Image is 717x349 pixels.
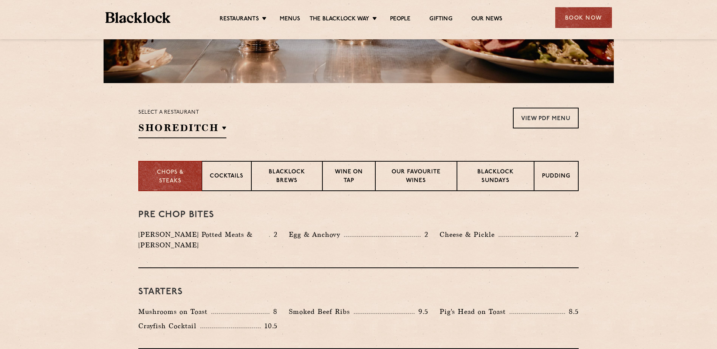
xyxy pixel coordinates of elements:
p: Wine on Tap [330,168,367,186]
p: 9.5 [415,307,428,317]
a: Our News [471,15,503,24]
h3: Pre Chop Bites [138,210,579,220]
img: BL_Textured_Logo-footer-cropped.svg [105,12,171,23]
p: 10.5 [261,321,277,331]
p: Blacklock Brews [259,168,314,186]
p: Pig's Head on Toast [440,306,509,317]
p: Our favourite wines [383,168,449,186]
p: Pudding [542,172,570,182]
p: Cocktails [210,172,243,182]
p: Egg & Anchovy [289,229,344,240]
p: 2 [421,230,428,239]
p: Smoked Beef Ribs [289,306,354,317]
p: Blacklock Sundays [465,168,526,186]
h3: Starters [138,287,579,297]
p: Select a restaurant [138,108,226,117]
p: Chops & Steaks [147,168,194,185]
div: Book Now [555,7,612,28]
p: 8.5 [565,307,579,317]
p: 8 [269,307,277,317]
p: [PERSON_NAME] Potted Meats & [PERSON_NAME] [138,229,269,250]
a: Menus [280,15,300,24]
h2: Shoreditch [138,121,226,138]
p: Mushrooms on Toast [138,306,211,317]
p: Cheese & Pickle [440,229,499,240]
p: 2 [571,230,579,239]
a: Restaurants [220,15,259,24]
a: People [390,15,410,24]
a: The Blacklock Way [310,15,369,24]
a: View PDF Menu [513,108,579,128]
p: Crayfish Cocktail [138,321,200,331]
p: 2 [270,230,277,239]
a: Gifting [429,15,452,24]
